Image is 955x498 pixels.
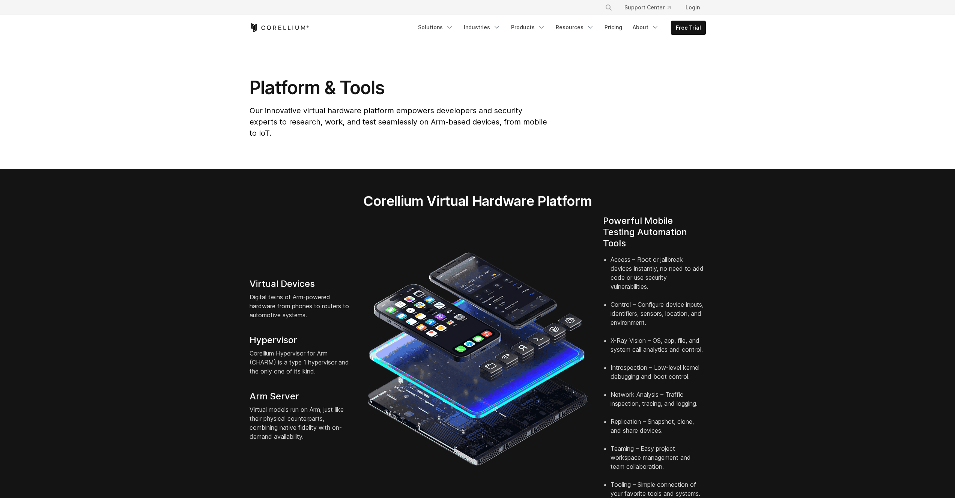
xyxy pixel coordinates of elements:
h4: Virtual Devices [250,278,352,289]
a: Login [680,1,706,14]
li: X-Ray Vision – OS, app, file, and system call analytics and control. [611,336,706,363]
h4: Hypervisor [250,334,352,346]
li: Teaming – Easy project workspace management and team collaboration. [611,444,706,480]
li: Access – Root or jailbreak devices instantly, no need to add code or use security vulnerabilities. [611,255,706,300]
a: Support Center [618,1,677,14]
h1: Platform & Tools [250,76,549,99]
img: iPhone and Android virtual machine and testing tools [367,249,588,469]
h4: Powerful Mobile Testing Automation Tools [603,215,706,249]
h2: Corellium Virtual Hardware Platform [328,193,627,209]
h4: Arm Server [250,391,352,402]
li: Network Analysis – Traffic inspection, tracing, and logging. [611,390,706,417]
li: Tooling – Simple connection of your favorite tools and systems. [611,480,706,498]
p: Corellium Hypervisor for Arm (CHARM) is a type 1 hypervisor and the only one of its kind. [250,349,352,376]
a: Solutions [414,21,458,34]
span: Our innovative virtual hardware platform empowers developers and security experts to research, wo... [250,106,547,138]
p: Digital twins of Arm-powered hardware from phones to routers to automotive systems. [250,292,352,319]
a: Resources [551,21,599,34]
div: Navigation Menu [414,21,706,35]
p: Virtual models run on Arm, just like their physical counterparts, combining native fidelity with ... [250,405,352,441]
a: About [628,21,663,34]
button: Search [602,1,615,14]
a: Industries [459,21,505,34]
a: Products [507,21,550,34]
li: Introspection – Low-level kernel debugging and boot control. [611,363,706,390]
a: Corellium Home [250,23,309,32]
a: Pricing [600,21,627,34]
li: Replication – Snapshot, clone, and share devices. [611,417,706,444]
li: Control – Configure device inputs, identifiers, sensors, location, and environment. [611,300,706,336]
div: Navigation Menu [596,1,706,14]
a: Free Trial [671,21,705,34]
